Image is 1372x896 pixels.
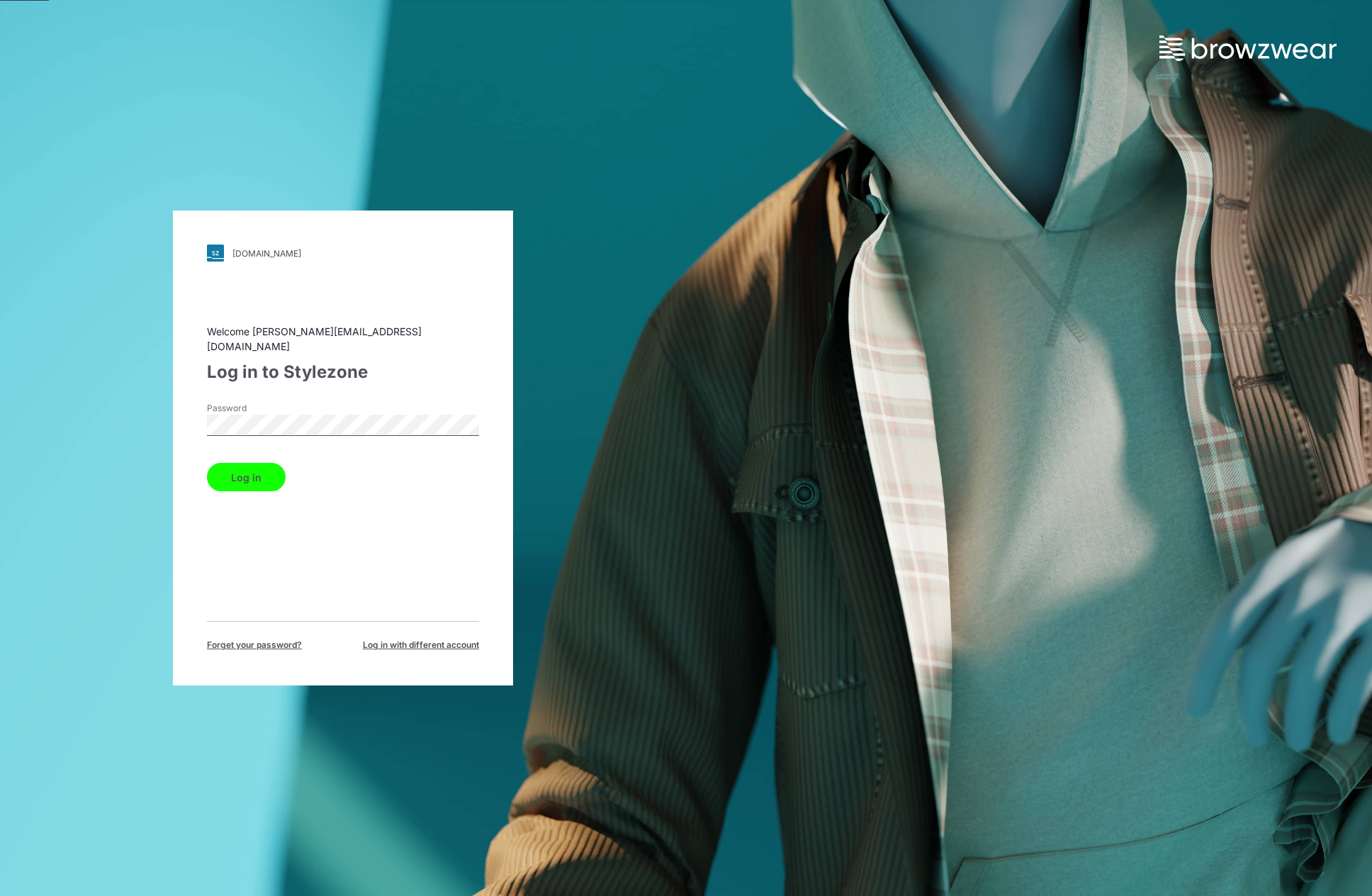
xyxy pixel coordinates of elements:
[1159,35,1337,61] img: browzwear-logo.73288ffb.svg
[207,245,479,262] a: [DOMAIN_NAME]
[207,324,479,354] div: Welcome [PERSON_NAME][EMAIL_ADDRESS][DOMAIN_NAME]
[207,402,306,415] label: Password
[363,639,479,651] span: Log in with different account
[207,639,302,651] span: Forget your password?
[207,463,286,491] button: Log in
[207,245,224,262] img: svg+xml;base64,PHN2ZyB3aWR0aD0iMjgiIGhlaWdodD0iMjgiIHZpZXdCb3g9IjAgMCAyOCAyOCIgZmlsbD0ibm9uZSIgeG...
[232,248,301,259] div: [DOMAIN_NAME]
[207,359,479,385] div: Log in to Stylezone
